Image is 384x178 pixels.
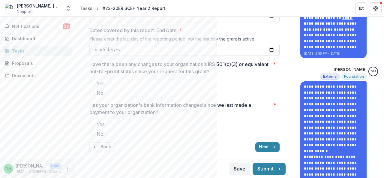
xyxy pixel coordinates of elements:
div: Proposals [12,60,67,66]
div: [PERSON_NAME] [GEOGRAPHIC_DATA] [17,3,61,9]
nav: breadcrumb [77,4,168,13]
button: Submit [253,163,286,175]
span: External [323,74,337,79]
div: Documents [12,72,67,79]
a: Documents [2,71,72,80]
button: Back [89,142,115,152]
span: Foundation [344,74,364,79]
button: Next [255,142,280,152]
span: Yes [97,80,105,87]
div: Dashboard [12,35,67,42]
div: Sandra Ching [371,69,376,73]
a: Tasks [2,46,72,56]
img: Dr. Shroff's Charity Eye Hospital [5,4,14,13]
span: No [97,130,103,137]
a: Dashboard [2,34,72,44]
a: Proposals [2,58,72,68]
span: Notifications [12,24,63,29]
p: Dates covered by this report: End Date [89,27,177,34]
button: Open entity switcher [64,2,72,14]
span: Yes [97,121,105,128]
span: 28 [63,23,70,29]
div: #23-20ER SCEH Year 2 Report [103,5,165,11]
p: Have there been any changes to your organization’s IRS 501(c)(3) or equivalent not-for-profit sta... [89,61,271,75]
a: Tasks [77,4,95,13]
p: [DATE] 8:55 PM • [DATE] [304,51,363,56]
span: No [97,89,103,97]
span: Nonprofit [17,9,34,14]
p: User [49,163,61,169]
div: Tasks [80,5,92,11]
p: [PERSON_NAME] [334,67,367,73]
p: [EMAIL_ADDRESS][DOMAIN_NAME] [16,169,61,174]
button: Notifications28 [2,22,72,31]
div: Sunita Arora [6,167,11,170]
button: Get Help [370,2,382,14]
div: Please enter the last day of the reporting period, not the last day the grant is active. [89,36,280,44]
p: Has your organization's bank information changed since we last made a payment to your organization? [89,101,271,116]
button: More [64,165,71,172]
button: Partners [355,2,367,14]
button: Save [229,163,250,175]
p: [PERSON_NAME] [16,163,47,169]
div: Tasks [12,48,67,54]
